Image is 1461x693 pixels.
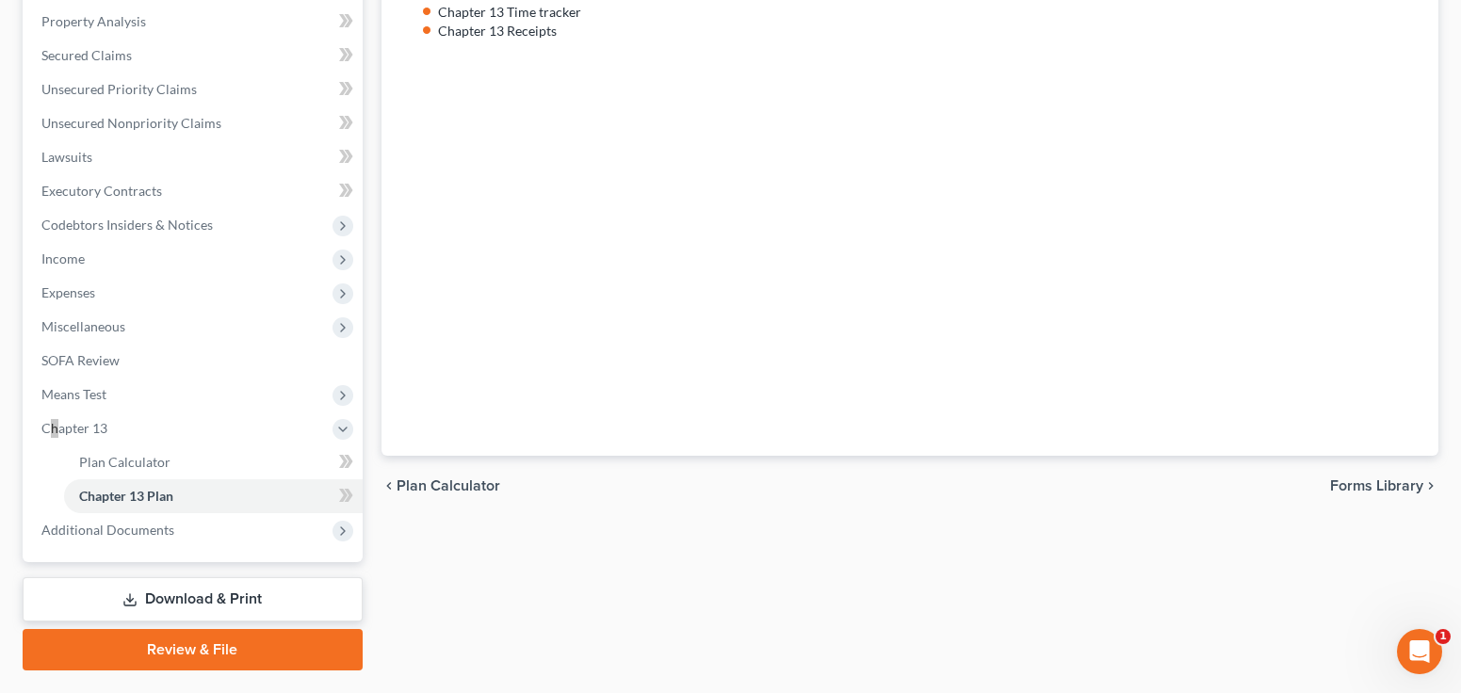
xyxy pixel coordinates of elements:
[41,47,132,63] span: Secured Claims
[1397,629,1442,674] iframe: Intercom live chat
[438,3,1401,22] li: Chapter 13 Time tracker
[26,39,363,73] a: Secured Claims
[41,115,221,131] span: Unsecured Nonpriority Claims
[381,478,397,493] i: chevron_left
[1436,629,1451,644] span: 1
[1330,478,1423,493] span: Forms Library
[26,106,363,140] a: Unsecured Nonpriority Claims
[23,629,363,670] a: Review & File
[64,445,363,479] a: Plan Calculator
[41,420,107,436] span: Chapter 13
[41,284,95,300] span: Expenses
[41,318,125,334] span: Miscellaneous
[381,478,500,493] button: chevron_left Plan Calculator
[397,478,500,493] span: Plan Calculator
[26,5,363,39] a: Property Analysis
[1423,478,1438,493] i: chevron_right
[23,577,363,621] a: Download & Print
[41,183,162,199] span: Executory Contracts
[41,522,174,538] span: Additional Documents
[41,149,92,165] span: Lawsuits
[41,250,85,266] span: Income
[26,73,363,106] a: Unsecured Priority Claims
[79,454,170,470] span: Plan Calculator
[64,479,363,513] a: Chapter 13 Plan
[41,13,146,29] span: Property Analysis
[578,56,1242,428] iframe: To enrich screen reader interactions, please activate Accessibility in Grammarly extension settings
[41,81,197,97] span: Unsecured Priority Claims
[26,140,363,174] a: Lawsuits
[41,217,213,233] span: Codebtors Insiders & Notices
[41,352,120,368] span: SOFA Review
[26,344,363,378] a: SOFA Review
[41,386,106,402] span: Means Test
[26,174,363,208] a: Executory Contracts
[438,22,1401,40] li: Chapter 13 Receipts
[79,488,173,504] span: Chapter 13 Plan
[1330,478,1438,493] button: Forms Library chevron_right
